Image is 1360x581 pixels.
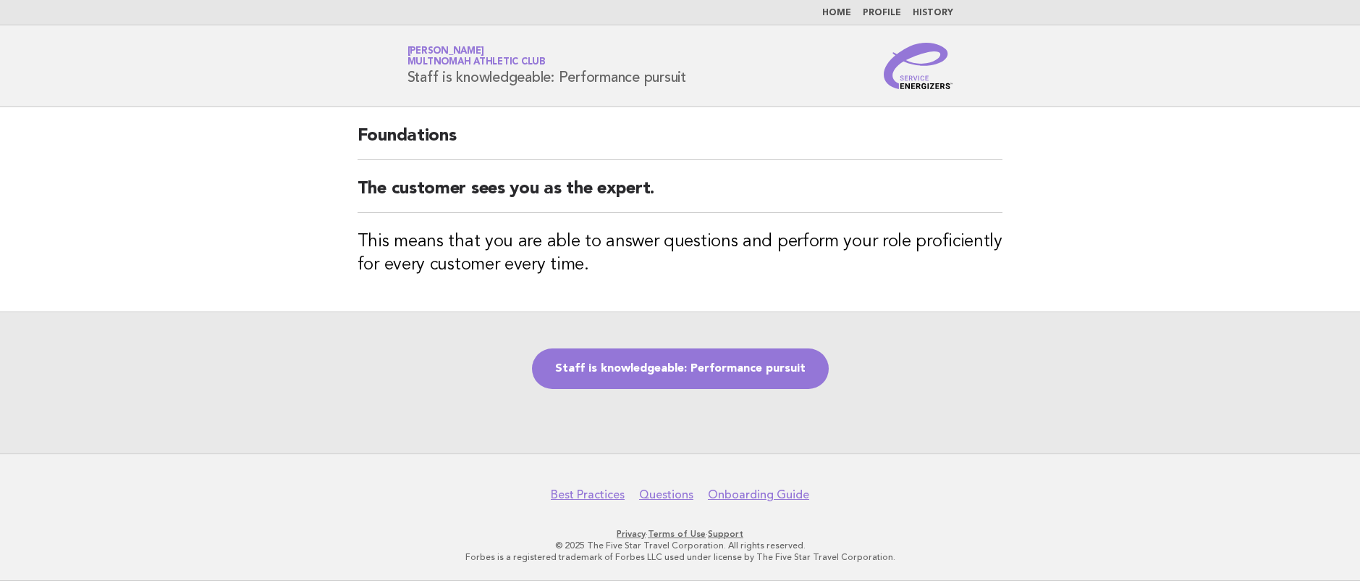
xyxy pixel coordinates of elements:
[708,488,809,502] a: Onboarding Guide
[551,488,625,502] a: Best Practices
[407,46,546,67] a: [PERSON_NAME]Multnomah Athletic Club
[863,9,901,17] a: Profile
[822,9,851,17] a: Home
[884,43,953,89] img: Service Energizers
[358,125,1003,160] h2: Foundations
[237,551,1123,563] p: Forbes is a registered trademark of Forbes LLC used under license by The Five Star Travel Corpora...
[237,528,1123,540] p: · ·
[237,540,1123,551] p: © 2025 The Five Star Travel Corporation. All rights reserved.
[617,529,646,539] a: Privacy
[358,177,1003,213] h2: The customer sees you as the expert.
[639,488,693,502] a: Questions
[648,529,706,539] a: Terms of Use
[407,58,546,67] span: Multnomah Athletic Club
[708,529,743,539] a: Support
[913,9,953,17] a: History
[407,47,686,85] h1: Staff is knowledgeable: Performance pursuit
[358,230,1003,277] h3: This means that you are able to answer questions and perform your role proficiently for every cus...
[532,348,829,389] a: Staff is knowledgeable: Performance pursuit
